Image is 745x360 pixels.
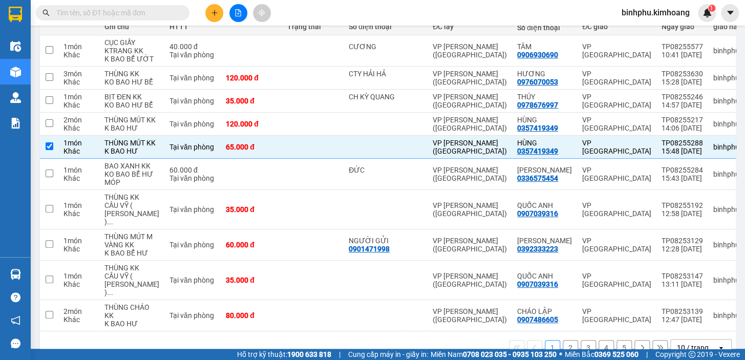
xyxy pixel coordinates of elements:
[517,93,572,101] div: THÚY
[258,9,265,16] span: aim
[226,143,277,151] div: 65.000 đ
[582,43,651,59] div: VP [GEOGRAPHIC_DATA]
[339,349,340,360] span: |
[237,349,331,360] span: Hỗ trợ kỹ thuật:
[662,101,703,109] div: 14:57 [DATE]
[226,74,277,82] div: 120.000 đ
[63,280,94,288] div: Khác
[104,23,159,31] div: Ghi chú
[63,70,94,78] div: 3 món
[646,349,648,360] span: |
[662,139,703,147] div: TP08255288
[10,67,21,77] img: warehouse-icon
[63,174,94,182] div: Khác
[10,92,21,103] img: warehouse-icon
[662,315,703,324] div: 12:47 [DATE]
[717,344,725,352] svg: open
[517,174,558,182] div: 0336575454
[104,116,159,124] div: THÙNG MÚT KK
[710,5,713,12] span: 1
[565,349,638,360] span: Miền Bắc
[662,147,703,155] div: 15:48 [DATE]
[169,311,216,320] div: Tại văn phòng
[517,315,558,324] div: 0907486605
[10,41,21,52] img: warehouse-icon
[517,166,572,174] div: THÚY HƯƠNG
[287,350,331,358] strong: 1900 633 818
[169,143,216,151] div: Tại văn phòng
[169,241,216,249] div: Tại văn phòng
[599,340,614,355] button: 4
[582,272,651,288] div: VP [GEOGRAPHIC_DATA]
[104,303,159,320] div: THÙNG CHÁO KK
[582,307,651,324] div: VP [GEOGRAPHIC_DATA]
[226,311,277,320] div: 80.000 đ
[253,4,271,22] button: aim
[63,237,94,245] div: 1 món
[63,209,94,218] div: Khác
[545,340,560,355] button: 1
[662,201,703,209] div: TP08255192
[517,51,558,59] div: 0906930690
[349,245,390,253] div: 0901471998
[169,276,216,284] div: Tại văn phòng
[56,7,177,18] input: Tìm tên, số ĐT hoặc mã đơn
[226,97,277,105] div: 35.000 đ
[229,4,247,22] button: file-add
[662,209,703,218] div: 12:58 [DATE]
[226,205,277,214] div: 35.000 đ
[348,349,428,360] span: Cung cấp máy in - giấy in:
[517,307,572,315] div: CHÁO LẬP
[349,237,395,245] div: NGƯỜI GỬI
[169,23,207,31] div: HTTT
[563,340,578,355] button: 2
[205,4,223,22] button: plus
[63,139,94,147] div: 1 món
[582,166,651,182] div: VP [GEOGRAPHIC_DATA]
[662,272,703,280] div: TP08253147
[169,97,216,105] div: Tại văn phòng
[349,43,395,51] div: CƯƠNG
[433,237,507,253] div: VP [PERSON_NAME] ([GEOGRAPHIC_DATA])
[582,139,651,155] div: VP [GEOGRAPHIC_DATA]
[349,93,395,101] div: CH KỲ QUANG
[517,78,558,86] div: 0976070053
[63,43,94,51] div: 1 món
[169,74,216,82] div: Tại văn phòng
[107,288,113,297] span: ...
[63,166,94,174] div: 1 món
[613,6,698,19] span: binhphu.kimhoang
[63,245,94,253] div: Khác
[559,352,562,356] span: ⚪️
[104,193,159,201] div: THÙNG KK
[104,170,159,186] div: KO BAO BỂ HƯ MÓP
[11,338,20,348] span: message
[662,237,703,245] div: TP08253129
[708,5,715,12] sup: 1
[677,343,709,353] div: 10 / trang
[433,201,507,218] div: VP [PERSON_NAME] ([GEOGRAPHIC_DATA])
[63,272,94,280] div: 1 món
[11,292,20,302] span: question-circle
[104,201,159,226] div: CẦU VỸ ( K BAO HƯ ) HƯ KHÔNG ĐỀN
[433,116,507,132] div: VP [PERSON_NAME] ([GEOGRAPHIC_DATA])
[662,23,695,31] div: Ngày giao
[104,320,159,328] div: K BAO HƯ
[581,340,596,355] button: 3
[169,51,216,59] div: Tại văn phòng
[431,349,557,360] span: Miền Nam
[107,218,113,226] span: ...
[662,70,703,78] div: TP08253630
[433,307,507,324] div: VP [PERSON_NAME] ([GEOGRAPHIC_DATA])
[517,43,572,51] div: TÂM
[662,93,703,101] div: TP08255246
[169,166,216,174] div: 60.000 đ
[433,272,507,288] div: VP [PERSON_NAME] ([GEOGRAPHIC_DATA])
[104,139,159,147] div: THÙNG MÚT KK
[169,174,216,182] div: Tại văn phòng
[703,8,712,17] img: icon-new-feature
[104,70,159,78] div: THÙNG KK
[582,70,651,86] div: VP [GEOGRAPHIC_DATA]
[235,9,242,16] span: file-add
[9,7,22,22] img: logo-vxr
